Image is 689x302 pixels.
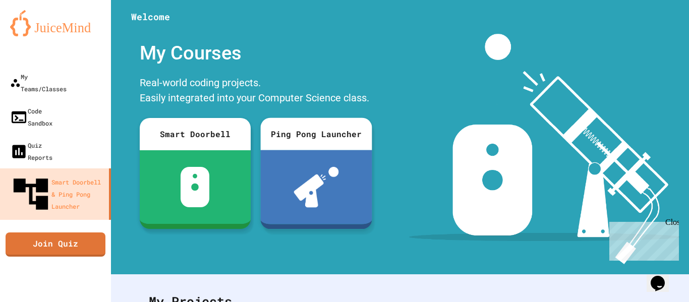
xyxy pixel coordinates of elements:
div: Quiz Reports [10,139,52,163]
iframe: chat widget [605,218,679,261]
img: sdb-white.svg [181,167,209,207]
img: ppl-with-ball.png [294,167,338,207]
img: banner-image-my-projects.png [409,34,679,264]
div: Code Sandbox [10,105,52,129]
div: Ping Pong Launcher [260,117,372,150]
div: My Teams/Classes [10,71,67,95]
div: Real-world coding projects. Easily integrated into your Computer Science class. [135,73,377,110]
a: Join Quiz [6,232,105,257]
img: logo-orange.svg [10,10,101,36]
div: Smart Doorbell [140,118,251,150]
div: Smart Doorbell & Ping Pong Launcher [10,173,105,215]
iframe: chat widget [647,262,679,292]
div: My Courses [135,34,377,73]
div: Chat with us now!Close [4,4,70,64]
